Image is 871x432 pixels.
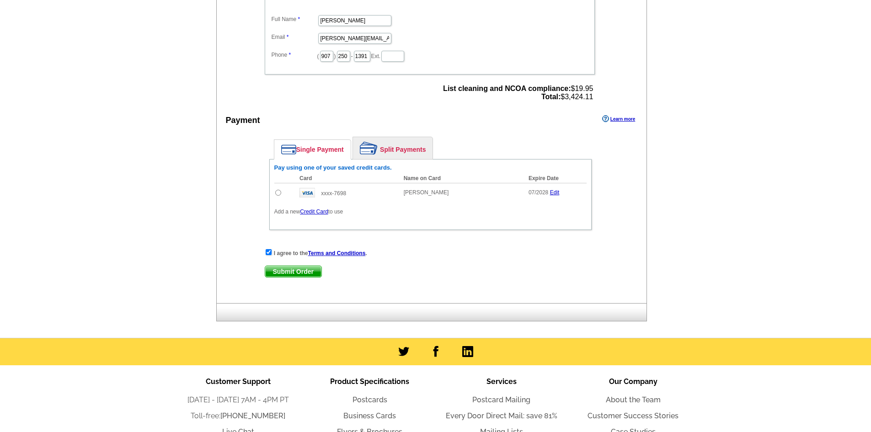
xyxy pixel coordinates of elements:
[300,208,328,215] a: Credit Card
[272,51,317,59] label: Phone
[269,48,590,63] dd: ( ) - Ext.
[472,395,530,404] a: Postcard Mailing
[299,188,315,197] img: visa.gif
[206,377,271,386] span: Customer Support
[330,377,409,386] span: Product Specifications
[172,411,304,421] li: Toll-free:
[265,266,321,277] span: Submit Order
[443,85,571,92] strong: List cleaning and NCOA compliance:
[446,411,557,420] a: Every Door Direct Mail: save 81%
[274,164,587,171] h6: Pay using one of your saved credit cards.
[172,395,304,405] li: [DATE] - [DATE] 7AM - 4PM PT
[443,85,593,101] span: $19.95 $3,424.11
[550,189,560,196] a: Edit
[486,377,517,386] span: Services
[399,174,524,183] th: Name on Card
[353,395,387,404] a: Postcards
[226,114,260,127] div: Payment
[220,411,285,420] a: [PHONE_NUMBER]
[321,190,346,197] span: xxxx-7698
[541,93,561,101] strong: Total:
[272,33,317,41] label: Email
[308,250,366,256] a: Terms and Conditions
[602,115,635,123] a: Learn more
[606,395,661,404] a: About the Team
[588,411,679,420] a: Customer Success Stories
[688,219,871,432] iframe: LiveChat chat widget
[343,411,396,420] a: Business Cards
[274,140,351,159] a: Single Payment
[353,137,433,159] a: Split Payments
[609,377,657,386] span: Our Company
[404,189,449,196] span: [PERSON_NAME]
[529,189,548,196] span: 07/2028
[274,250,367,256] strong: I agree to the .
[272,15,317,23] label: Full Name
[360,142,378,155] img: split-payment.png
[524,174,587,183] th: Expire Date
[295,174,399,183] th: Card
[274,208,587,216] p: Add a new to use
[281,144,296,155] img: single-payment.png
